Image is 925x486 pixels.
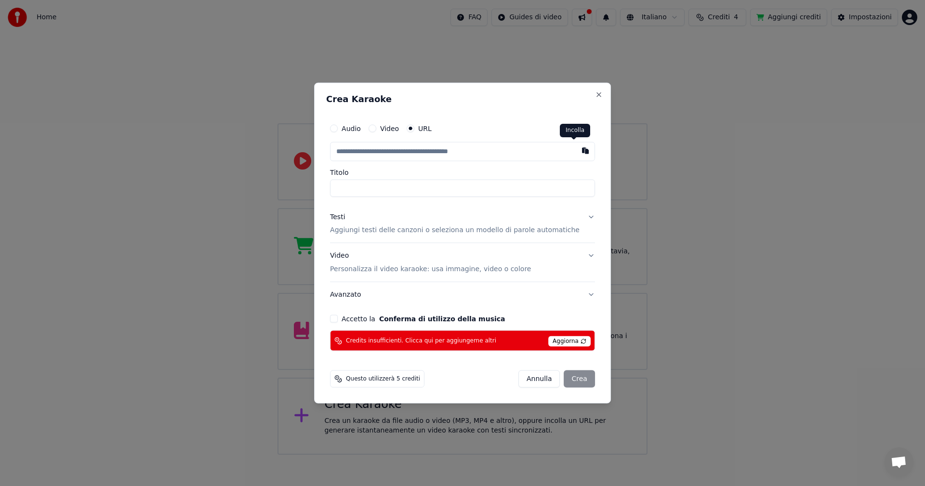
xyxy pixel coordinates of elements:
label: Accetto la [342,315,505,322]
button: TestiAggiungi testi delle canzoni o seleziona un modello di parole automatiche [330,204,595,243]
button: Annulla [518,370,560,388]
div: Testi [330,212,345,222]
div: Video [330,251,531,274]
p: Personalizza il video karaoke: usa immagine, video o colore [330,264,531,274]
span: Credits insufficienti. Clicca qui per aggiungerne altri [346,337,496,344]
button: Avanzato [330,282,595,307]
label: Audio [342,125,361,131]
label: Titolo [330,169,595,175]
h2: Crea Karaoke [326,94,599,103]
label: URL [418,125,432,131]
span: Aggiorna [548,336,591,347]
button: VideoPersonalizza il video karaoke: usa immagine, video o colore [330,243,595,282]
label: Video [380,125,399,131]
button: Accetto la [379,315,505,322]
p: Aggiungi testi delle canzoni o seleziona un modello di parole automatiche [330,225,580,235]
div: Incolla [560,124,590,137]
span: Questo utilizzerà 5 crediti [346,375,420,383]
